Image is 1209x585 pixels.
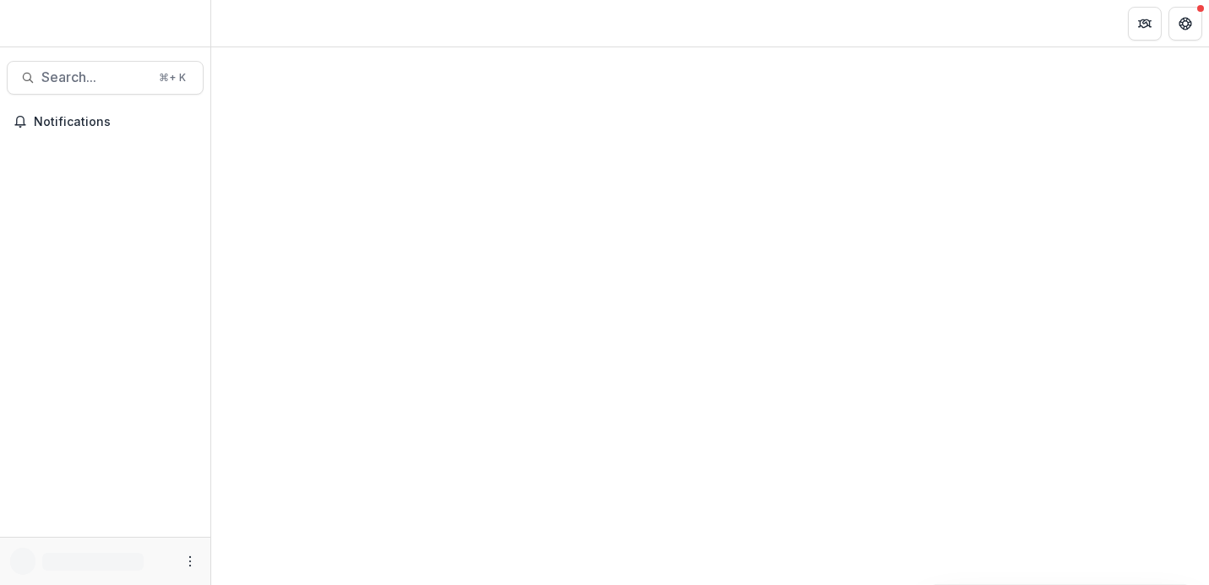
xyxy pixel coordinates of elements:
[155,68,189,87] div: ⌘ + K
[7,108,204,135] button: Notifications
[1168,7,1202,41] button: Get Help
[218,11,290,36] nav: breadcrumb
[180,551,200,571] button: More
[34,115,197,129] span: Notifications
[1128,7,1162,41] button: Partners
[41,69,149,85] span: Search...
[7,61,204,95] button: Search...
